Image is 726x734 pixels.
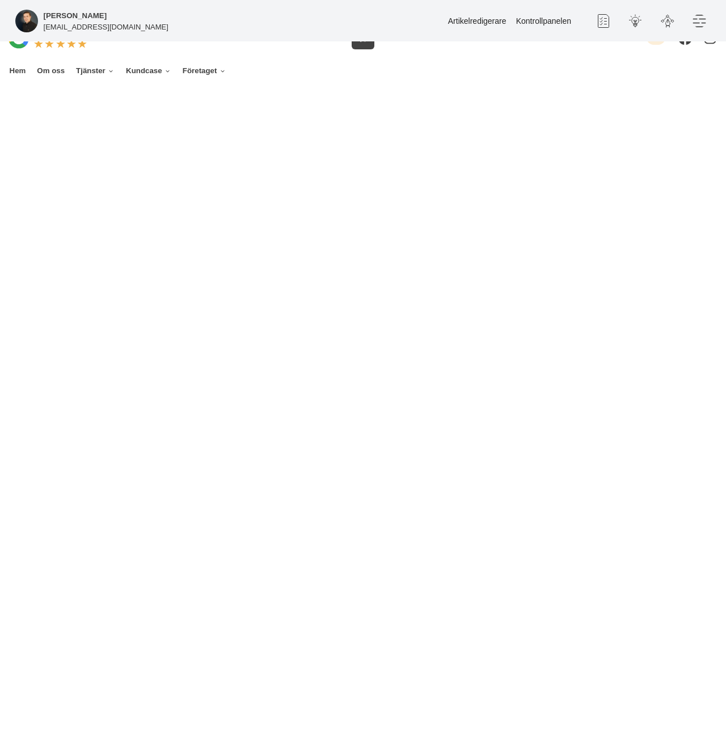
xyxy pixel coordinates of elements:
img: foretagsbild-pa-smartproduktion-ett-foretag-i-dalarnas-lan-2023.jpg [15,10,38,32]
a: Företaget [181,58,229,83]
a: Hem [7,58,27,83]
h5: Super Administratör [44,10,107,22]
a: Tjänster [74,58,117,83]
a: Kontrollpanelen [516,16,571,26]
a: Artikelredigerare [448,16,506,26]
a: Om oss [35,58,66,83]
a: Kundcase [124,58,174,83]
p: [EMAIL_ADDRESS][DOMAIN_NAME] [44,22,168,32]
